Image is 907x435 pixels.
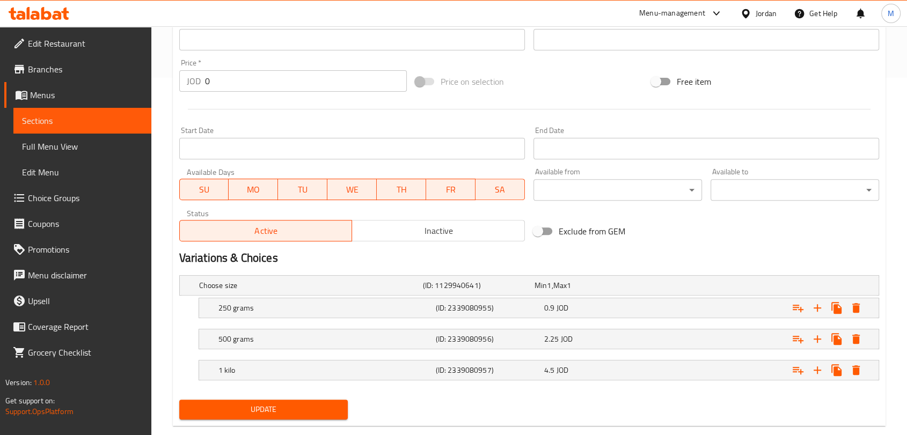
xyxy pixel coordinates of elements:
[430,182,471,197] span: FR
[377,179,426,200] button: TH
[218,365,431,375] h5: 1 kilo
[22,166,143,179] span: Edit Menu
[199,329,879,349] div: Expand
[480,182,521,197] span: SA
[441,75,504,88] span: Price on selection
[381,182,422,197] span: TH
[435,334,539,344] h5: (ID: 2339080956)
[4,288,151,314] a: Upsell
[639,7,705,20] div: Menu-management
[5,404,74,418] a: Support.OpsPlatform
[179,400,348,419] button: Update
[179,250,879,266] h2: Variations & Choices
[827,360,846,380] button: Clone new choice
[556,363,568,377] span: JOD
[13,159,151,185] a: Edit Menu
[533,29,879,50] input: Please enter product sku
[4,340,151,365] a: Grocery Checklist
[332,182,372,197] span: WE
[544,332,559,346] span: 2.25
[28,63,143,76] span: Branches
[187,75,201,87] p: JOD
[846,329,866,349] button: Delete 500 grams
[205,70,407,92] input: Please enter price
[788,329,808,349] button: Add choice group
[4,56,151,82] a: Branches
[218,334,431,344] h5: 500 grams
[808,298,827,318] button: Add new choice
[567,278,571,292] span: 1
[30,89,143,101] span: Menus
[180,276,879,295] div: Expand
[533,179,702,201] div: ​
[846,360,866,380] button: Delete 1 kilo
[184,182,225,197] span: SU
[184,223,348,239] span: Active
[547,278,551,292] span: 1
[28,191,143,204] span: Choice Groups
[199,360,879,380] div: Expand
[179,179,229,200] button: SU
[13,134,151,159] a: Full Menu View
[677,75,711,88] span: Free item
[13,108,151,134] a: Sections
[827,298,846,318] button: Clone new choice
[556,301,568,315] span: JOD
[282,182,323,197] span: TU
[846,298,866,318] button: Delete 250 grams
[179,29,525,50] input: Please enter product barcode
[553,278,567,292] span: Max
[28,294,143,307] span: Upsell
[827,329,846,349] button: Clone new choice
[28,269,143,282] span: Menu disclaimer
[808,360,827,380] button: Add new choice
[199,298,879,318] div: Expand
[756,8,777,19] div: Jordan
[422,280,530,291] h5: (ID: 1129940641)
[28,37,143,50] span: Edit Restaurant
[218,303,431,313] h5: 250 grams
[33,375,50,389] span: 1.0.0
[535,280,642,291] div: ,
[278,179,327,200] button: TU
[559,225,625,238] span: Exclude from GEM
[5,394,55,408] span: Get support on:
[4,185,151,211] a: Choice Groups
[888,8,894,19] span: M
[4,82,151,108] a: Menus
[28,346,143,359] span: Grocery Checklist
[4,314,151,340] a: Coverage Report
[426,179,476,200] button: FR
[435,365,539,375] h5: (ID: 2339080957)
[28,320,143,333] span: Coverage Report
[788,360,808,380] button: Add choice group
[327,179,377,200] button: WE
[808,329,827,349] button: Add new choice
[561,332,573,346] span: JOD
[476,179,525,200] button: SA
[28,217,143,230] span: Coupons
[22,114,143,127] span: Sections
[179,220,353,241] button: Active
[199,280,419,291] h5: Choose size
[4,262,151,288] a: Menu disclaimer
[22,140,143,153] span: Full Menu View
[544,363,554,377] span: 4.5
[535,278,547,292] span: Min
[4,237,151,262] a: Promotions
[4,31,151,56] a: Edit Restaurant
[435,303,539,313] h5: (ID: 2339080955)
[356,223,521,239] span: Inactive
[788,298,808,318] button: Add choice group
[229,179,278,200] button: MO
[4,211,151,237] a: Coupons
[711,179,879,201] div: ​
[352,220,525,241] button: Inactive
[5,375,32,389] span: Version:
[233,182,274,197] span: MO
[28,243,143,256] span: Promotions
[188,403,339,416] span: Update
[544,301,554,315] span: 0.9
